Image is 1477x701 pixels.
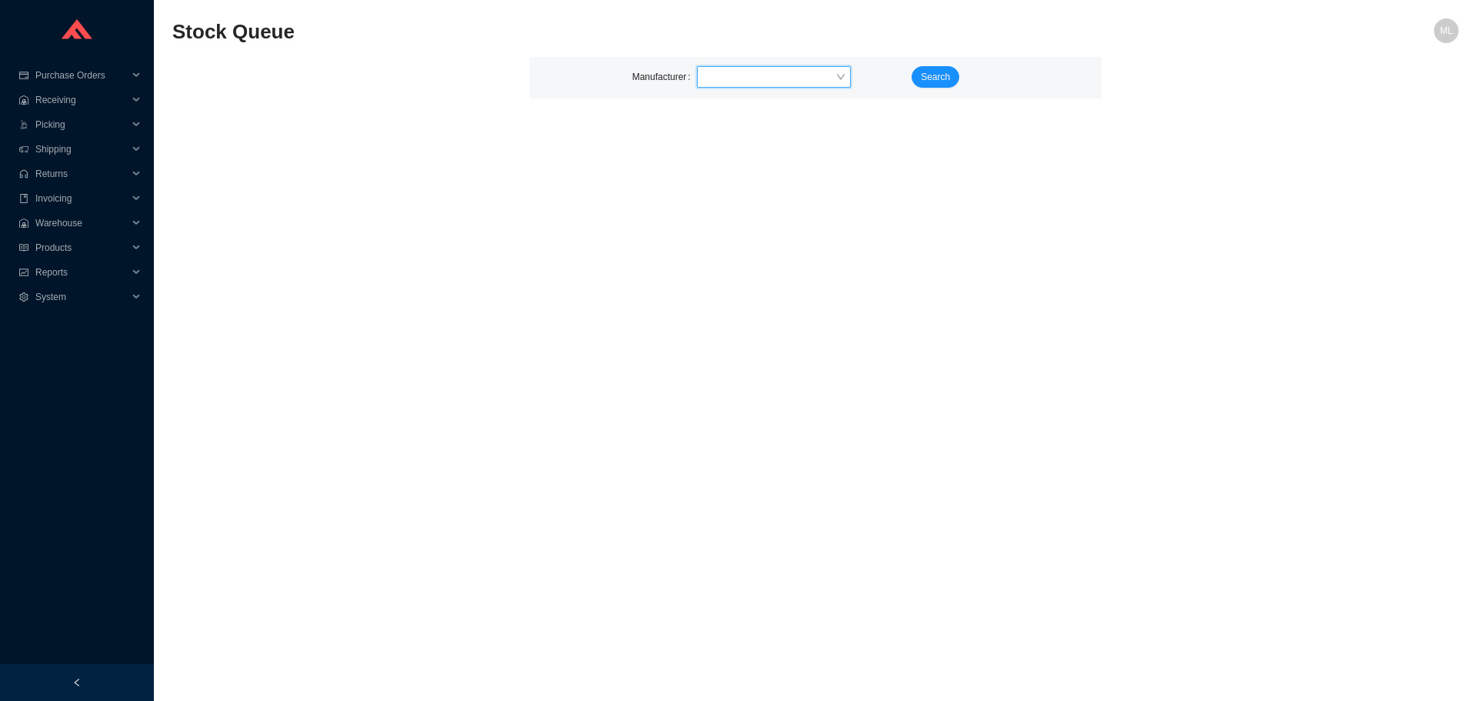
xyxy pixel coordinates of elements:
[921,69,950,85] span: Search
[35,162,128,186] span: Returns
[35,186,128,211] span: Invoicing
[35,211,128,235] span: Warehouse
[72,678,82,687] span: left
[172,18,1137,45] h2: Stock Queue
[18,268,29,277] span: fund
[632,66,697,88] label: Manufacturer
[35,260,128,285] span: Reports
[18,243,29,252] span: read
[35,112,128,137] span: Picking
[18,194,29,203] span: book
[35,63,128,88] span: Purchase Orders
[35,88,128,112] span: Receiving
[35,285,128,309] span: System
[35,137,128,162] span: Shipping
[1440,18,1453,43] span: ML
[35,235,128,260] span: Products
[18,292,29,302] span: setting
[18,71,29,80] span: credit-card
[18,169,29,179] span: customer-service
[912,66,959,88] button: Search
